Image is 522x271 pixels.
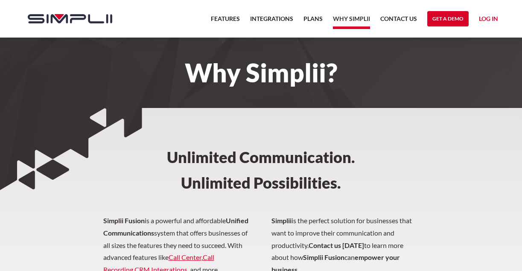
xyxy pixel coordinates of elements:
[103,216,248,237] strong: Unified Communications
[128,108,394,215] h3: Unlimited Communication. ‍ Unlimited Possibilities.
[28,14,112,23] img: Simplii
[103,216,145,224] strong: Simplii Fusion
[380,14,417,29] a: Contact US
[250,14,293,29] a: Integrations
[303,14,323,29] a: Plans
[309,241,364,249] strong: Contact us [DATE]
[19,63,503,82] h1: Why Simplii?
[169,253,201,261] a: Call Center
[479,14,498,26] a: Log in
[303,253,344,261] strong: Simplii Fusion
[271,216,292,224] strong: Simplii
[211,14,240,29] a: Features
[333,14,370,29] a: Why Simplii
[427,11,469,26] a: Get a Demo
